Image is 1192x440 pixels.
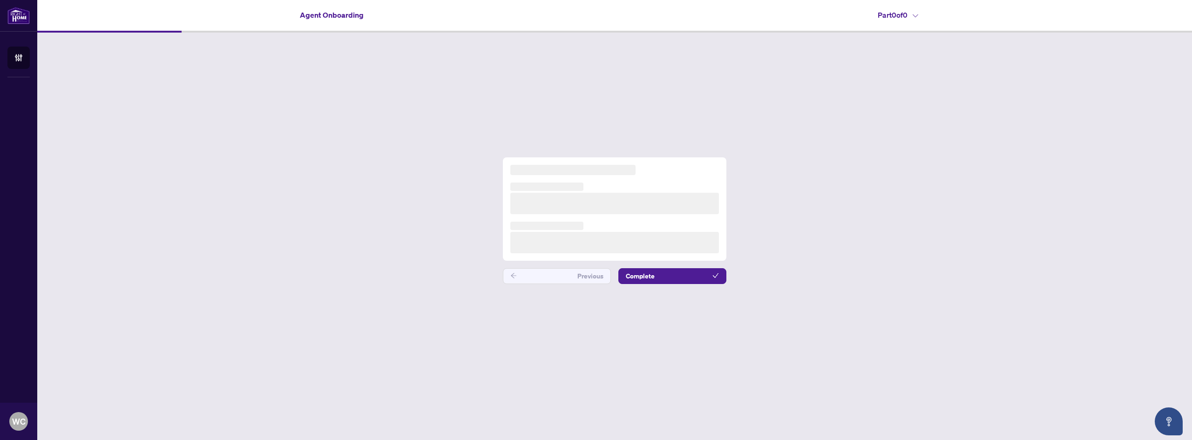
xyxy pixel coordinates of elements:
[626,269,655,284] span: Complete
[12,415,26,428] span: WC
[878,9,918,20] h4: Part 0 of 0
[618,268,726,284] button: Complete
[712,272,719,279] span: check
[503,268,611,284] button: Previous
[1155,407,1183,435] button: Open asap
[300,9,364,20] h4: Agent Onboarding
[7,7,30,24] img: logo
